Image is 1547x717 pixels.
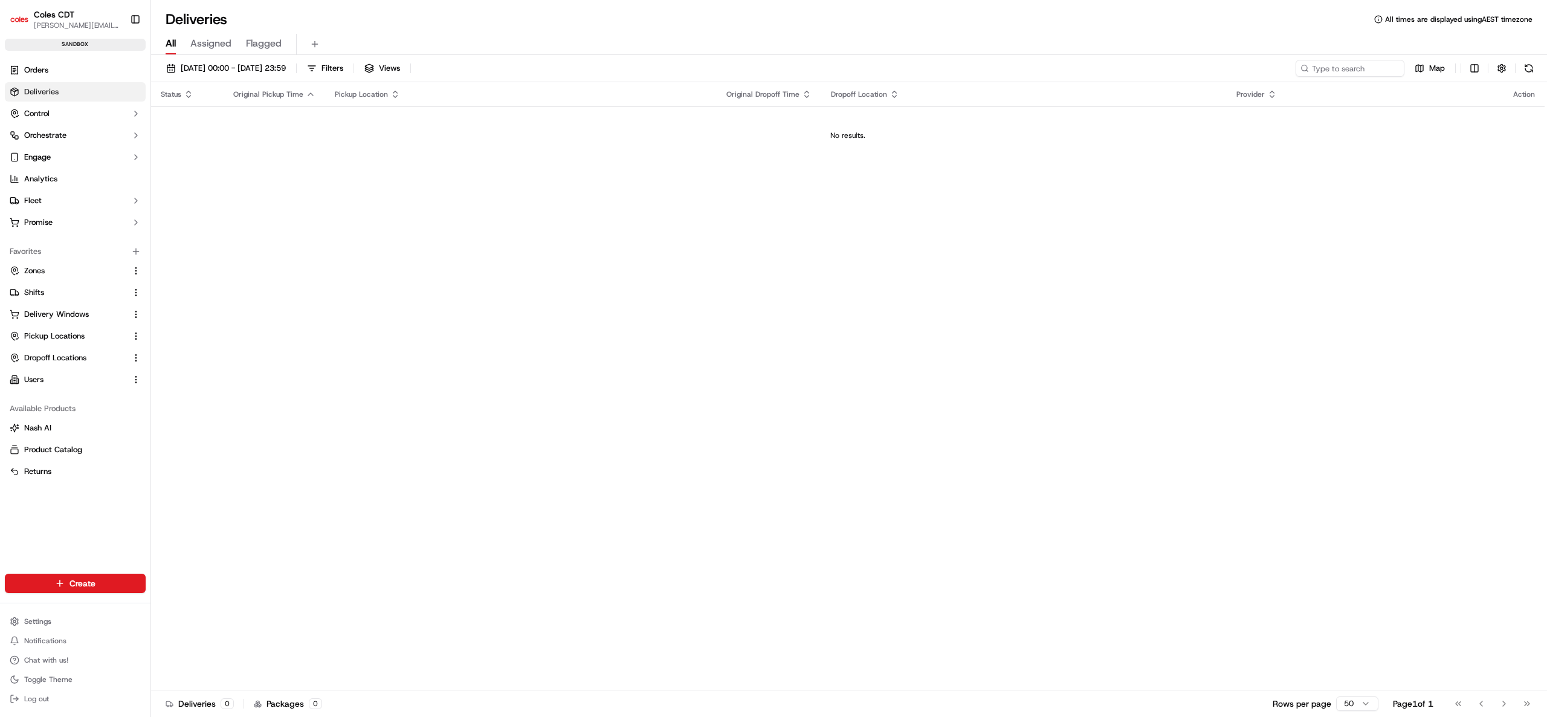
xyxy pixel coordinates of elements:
[1296,60,1404,77] input: Type to search
[24,655,68,665] span: Chat with us!
[161,89,181,99] span: Status
[10,466,141,477] a: Returns
[5,632,146,649] button: Notifications
[1273,698,1331,710] p: Rows per page
[5,305,146,324] button: Delivery Windows
[24,423,51,433] span: Nash AI
[5,191,146,210] button: Fleet
[5,462,146,481] button: Returns
[1429,63,1445,74] span: Map
[24,174,57,184] span: Analytics
[24,130,66,141] span: Orchestrate
[1520,60,1537,77] button: Refresh
[335,89,388,99] span: Pickup Location
[10,444,141,455] a: Product Catalog
[302,60,349,77] button: Filters
[233,89,303,99] span: Original Pickup Time
[1409,60,1450,77] button: Map
[24,152,51,163] span: Engage
[10,352,126,363] a: Dropoff Locations
[1236,89,1265,99] span: Provider
[24,466,51,477] span: Returns
[5,370,146,389] button: Users
[5,348,146,368] button: Dropoff Locations
[24,352,86,363] span: Dropoff Locations
[5,418,146,438] button: Nash AI
[34,21,120,30] button: [PERSON_NAME][EMAIL_ADDRESS][PERSON_NAME][DOMAIN_NAME]
[24,287,44,298] span: Shifts
[10,374,126,385] a: Users
[5,169,146,189] a: Analytics
[5,5,125,34] button: Coles CDTColes CDT[PERSON_NAME][EMAIL_ADDRESS][PERSON_NAME][DOMAIN_NAME]
[166,698,234,710] div: Deliveries
[24,217,53,228] span: Promise
[221,698,234,709] div: 0
[24,374,44,385] span: Users
[34,8,74,21] button: Coles CDT
[10,265,126,276] a: Zones
[5,690,146,707] button: Log out
[69,577,95,589] span: Create
[24,108,50,119] span: Control
[156,131,1540,140] div: No results.
[166,10,227,29] h1: Deliveries
[5,261,146,281] button: Zones
[5,148,146,167] button: Engage
[10,331,126,342] a: Pickup Locations
[24,309,89,320] span: Delivery Windows
[1513,89,1535,99] div: Action
[10,10,29,29] img: Coles CDT
[24,195,42,206] span: Fleet
[359,60,405,77] button: Views
[726,89,799,99] span: Original Dropoff Time
[24,694,49,704] span: Log out
[24,444,82,455] span: Product Catalog
[5,104,146,123] button: Control
[5,39,146,51] div: sandbox
[5,283,146,302] button: Shifts
[24,65,48,76] span: Orders
[1393,698,1433,710] div: Page 1 of 1
[831,89,887,99] span: Dropoff Location
[161,60,291,77] button: [DATE] 00:00 - [DATE] 23:59
[24,86,59,97] span: Deliveries
[166,36,176,51] span: All
[181,63,286,74] span: [DATE] 00:00 - [DATE] 23:59
[5,126,146,145] button: Orchestrate
[5,60,146,80] a: Orders
[5,213,146,232] button: Promise
[190,36,231,51] span: Assigned
[1385,15,1532,24] span: All times are displayed using AEST timezone
[5,242,146,261] div: Favorites
[10,423,141,433] a: Nash AI
[10,309,126,320] a: Delivery Windows
[5,574,146,593] button: Create
[24,331,85,342] span: Pickup Locations
[254,698,322,710] div: Packages
[5,399,146,418] div: Available Products
[5,671,146,688] button: Toggle Theme
[246,36,282,51] span: Flagged
[10,287,126,298] a: Shifts
[24,617,51,626] span: Settings
[321,63,343,74] span: Filters
[5,613,146,630] button: Settings
[5,326,146,346] button: Pickup Locations
[5,440,146,459] button: Product Catalog
[24,675,73,684] span: Toggle Theme
[24,265,45,276] span: Zones
[309,698,322,709] div: 0
[5,82,146,102] a: Deliveries
[24,636,66,646] span: Notifications
[5,652,146,669] button: Chat with us!
[379,63,400,74] span: Views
